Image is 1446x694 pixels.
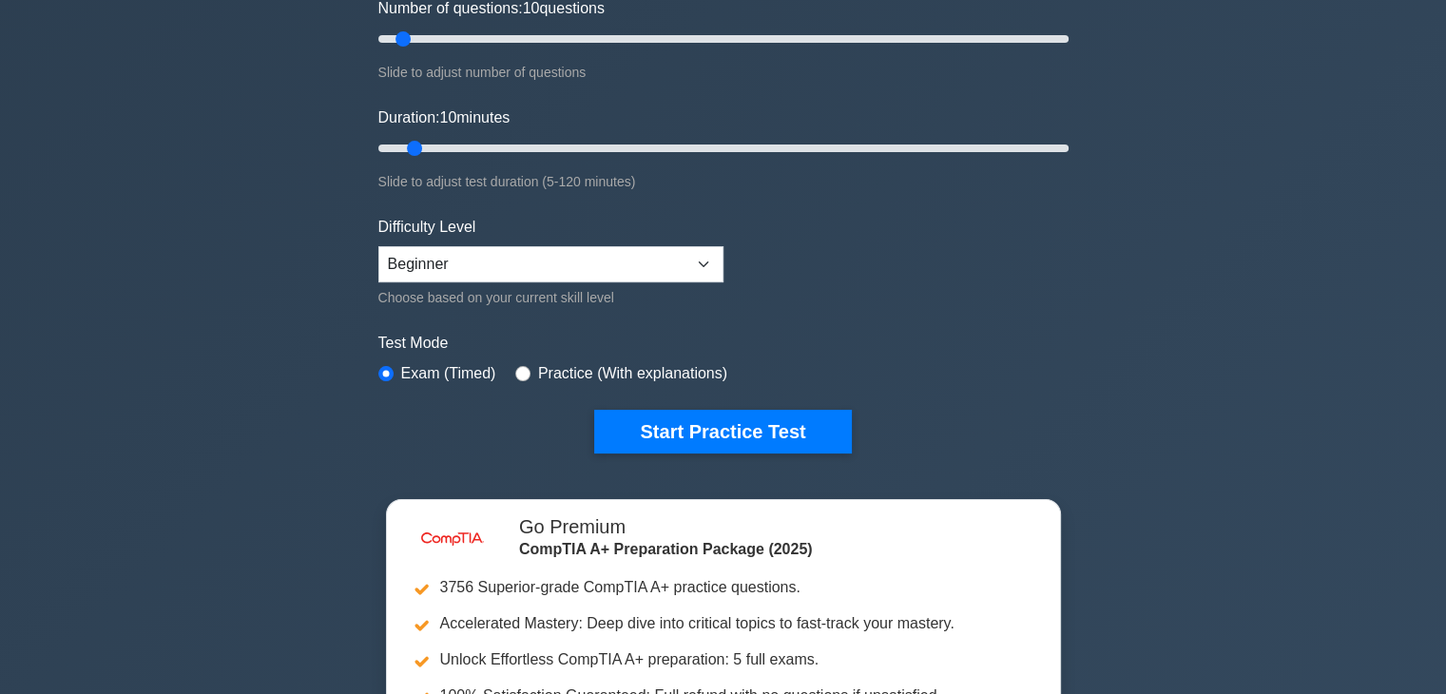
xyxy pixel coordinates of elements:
label: Exam (Timed) [401,362,496,385]
label: Practice (With explanations) [538,362,727,385]
button: Start Practice Test [594,410,851,453]
div: Slide to adjust test duration (5-120 minutes) [378,170,1069,193]
div: Choose based on your current skill level [378,286,723,309]
span: 10 [439,109,456,125]
label: Test Mode [378,332,1069,355]
label: Duration: minutes [378,106,511,129]
label: Difficulty Level [378,216,476,239]
div: Slide to adjust number of questions [378,61,1069,84]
